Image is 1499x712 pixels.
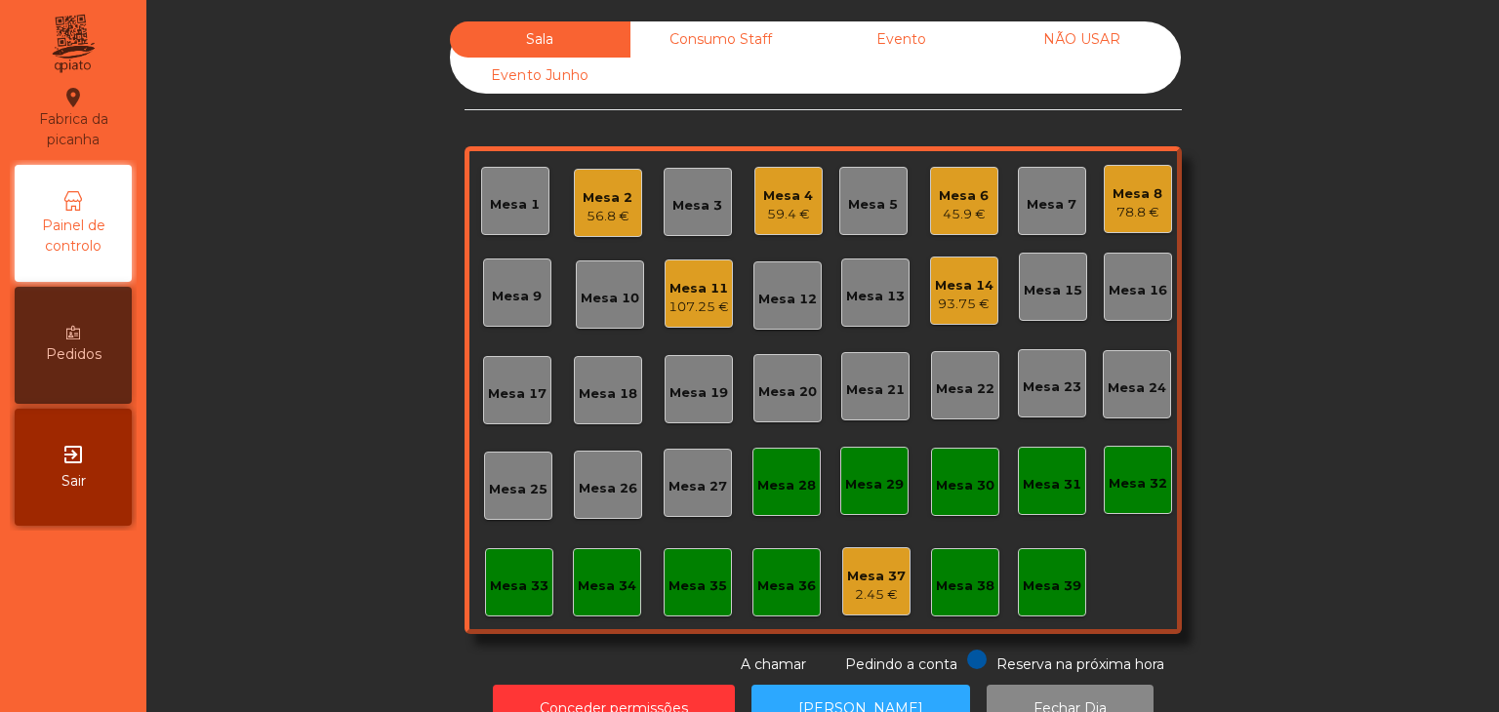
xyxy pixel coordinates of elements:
[20,216,127,257] span: Painel de controlo
[61,443,85,466] i: exit_to_app
[1109,281,1167,300] div: Mesa 16
[450,58,630,94] div: Evento Junho
[450,21,630,58] div: Sala
[583,188,632,208] div: Mesa 2
[490,195,540,215] div: Mesa 1
[61,86,85,109] i: location_on
[46,344,101,365] span: Pedidos
[1109,474,1167,494] div: Mesa 32
[936,476,994,495] div: Mesa 30
[1024,281,1082,300] div: Mesa 15
[763,205,813,224] div: 59.4 €
[758,290,817,309] div: Mesa 12
[935,295,993,314] div: 93.75 €
[935,276,993,296] div: Mesa 14
[758,382,817,402] div: Mesa 20
[630,21,811,58] div: Consumo Staff
[996,655,1164,673] span: Reserva na próxima hora
[763,186,813,206] div: Mesa 4
[579,384,637,404] div: Mesa 18
[1113,203,1162,222] div: 78.8 €
[1023,475,1081,494] div: Mesa 31
[668,576,727,596] div: Mesa 35
[1108,378,1166,398] div: Mesa 24
[668,477,727,496] div: Mesa 27
[992,21,1172,58] div: NÃO USAR
[846,287,905,306] div: Mesa 13
[49,10,97,78] img: qpiato
[936,379,994,399] div: Mesa 22
[741,655,806,673] span: A chamar
[847,567,906,586] div: Mesa 37
[757,576,816,596] div: Mesa 36
[848,195,898,215] div: Mesa 5
[847,585,906,605] div: 2.45 €
[669,383,728,403] div: Mesa 19
[939,205,989,224] div: 45.9 €
[939,186,989,206] div: Mesa 6
[488,384,547,404] div: Mesa 17
[489,480,547,499] div: Mesa 25
[1113,184,1162,204] div: Mesa 8
[1027,195,1076,215] div: Mesa 7
[846,380,905,400] div: Mesa 21
[490,576,548,596] div: Mesa 33
[579,479,637,498] div: Mesa 26
[668,279,729,298] div: Mesa 11
[581,289,639,308] div: Mesa 10
[668,297,729,317] div: 107.25 €
[936,576,994,596] div: Mesa 38
[578,576,636,596] div: Mesa 34
[1023,576,1081,596] div: Mesa 39
[492,287,542,306] div: Mesa 9
[1023,377,1081,397] div: Mesa 23
[583,207,632,226] div: 56.8 €
[845,475,904,494] div: Mesa 29
[16,86,131,150] div: Fabrica da picanha
[811,21,992,58] div: Evento
[757,476,816,495] div: Mesa 28
[61,471,86,492] span: Sair
[845,655,957,673] span: Pedindo a conta
[672,196,722,216] div: Mesa 3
